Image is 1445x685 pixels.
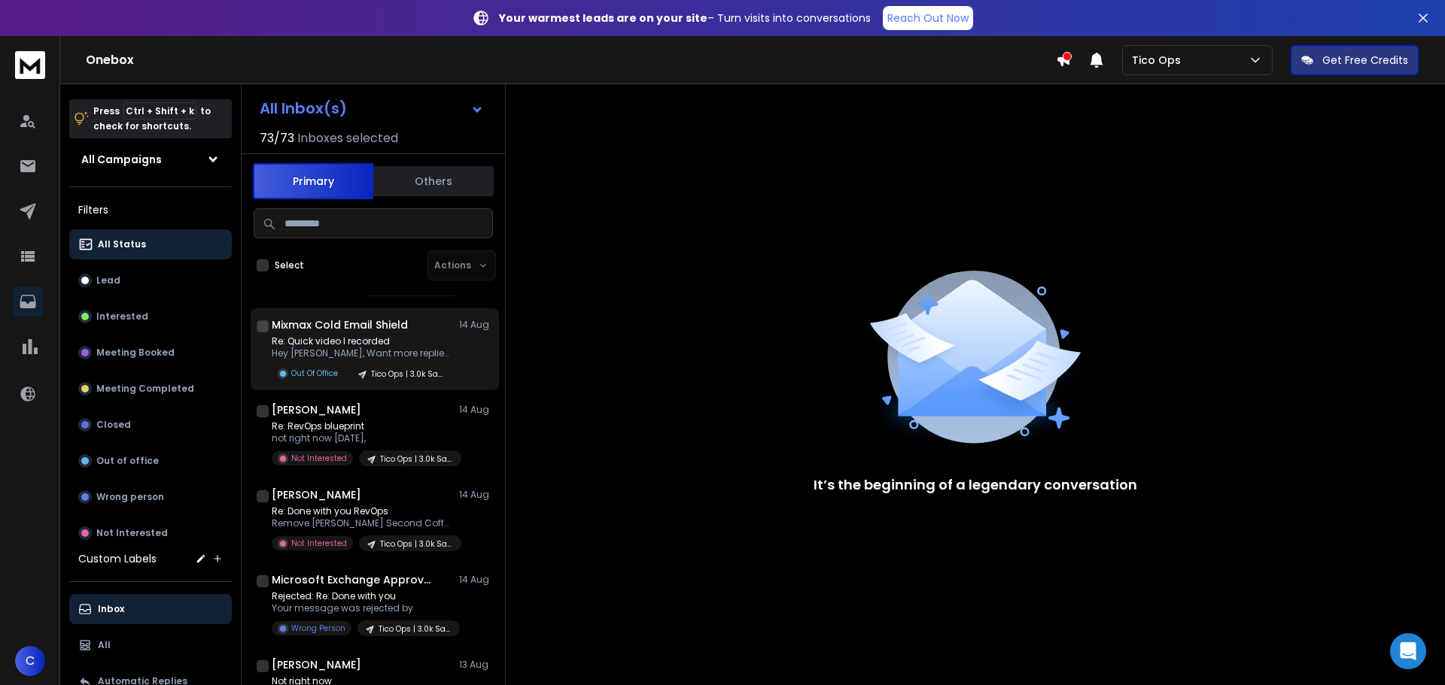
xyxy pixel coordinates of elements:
[248,93,496,123] button: All Inbox(s)
[272,335,452,347] p: Re: Quick video I recorded
[1291,45,1419,75] button: Get Free Credits
[379,623,451,635] p: Tico Ops | 3.0k Salesforce C-suites
[98,238,146,250] p: All Status
[96,383,194,395] p: Meeting Completed
[272,402,361,417] h1: [PERSON_NAME]
[814,474,1137,496] p: It’s the beginning of a legendary conversation
[883,6,973,30] a: Reach Out Now
[96,274,120,286] p: Lead
[69,410,232,440] button: Closed
[253,163,373,199] button: Primary
[69,338,232,368] button: Meeting Booked
[499,11,871,26] p: – Turn visits into conversations
[69,144,232,174] button: All Campaigns
[291,368,338,379] p: Out Of Office
[15,646,45,676] button: C
[272,347,452,359] p: Hey [PERSON_NAME], Want more replies to
[272,602,452,614] p: Your message was rejected by
[459,489,493,501] p: 14 Aug
[69,518,232,548] button: Not Interested
[96,491,164,503] p: Wrong person
[272,590,452,602] p: Rejected: Re: Done with you
[380,453,452,465] p: Tico Ops | 3.0k Salesforce C-suites
[69,302,232,332] button: Interested
[272,420,452,432] p: Re: RevOps blueprint
[291,453,347,464] p: Not Interested
[272,517,452,529] p: Remove [PERSON_NAME] Second Coffee,
[69,446,232,476] button: Out of office
[272,432,452,444] p: not right now [DATE],
[96,419,131,431] p: Closed
[260,101,347,116] h1: All Inbox(s)
[260,129,294,147] span: 73 / 73
[86,51,1056,69] h1: Onebox
[272,487,361,502] h1: [PERSON_NAME]
[380,538,452,550] p: Tico Ops | 3.0k Salesforce C-suites
[69,374,232,404] button: Meeting Completed
[1390,633,1426,669] div: Open Intercom Messenger
[459,319,493,331] p: 14 Aug
[459,404,493,416] p: 14 Aug
[297,129,398,147] h3: Inboxes selected
[373,165,494,198] button: Others
[69,199,232,220] h3: Filters
[96,527,168,539] p: Not Interested
[81,152,162,167] h1: All Campaigns
[98,603,124,615] p: Inbox
[291,538,347,549] p: Not Interested
[1322,53,1408,68] p: Get Free Credits
[15,51,45,79] img: logo
[499,11,707,26] strong: Your warmest leads are on your site
[1132,53,1187,68] p: Tico Ops
[78,551,157,566] h3: Custom Labels
[272,317,408,332] h1: Mixmax Cold Email Shield
[69,594,232,624] button: Inbox
[887,11,969,26] p: Reach Out Now
[69,229,232,259] button: All Status
[272,505,452,517] p: Re: Done with you RevOps
[96,311,148,323] p: Interested
[69,265,232,296] button: Lead
[275,259,304,271] label: Select
[69,630,232,660] button: All
[371,368,443,380] p: Tico Ops | 3.0k Salesforce C-suites
[459,574,493,586] p: 14 Aug
[272,572,437,587] h1: Microsoft Exchange Approval Assistant
[96,347,175,359] p: Meeting Booked
[93,104,211,134] p: Press to check for shortcuts.
[291,623,345,634] p: Wrong Person
[272,657,361,672] h1: [PERSON_NAME]
[96,455,159,467] p: Out of office
[459,659,493,671] p: 13 Aug
[98,639,111,651] p: All
[69,482,232,512] button: Wrong person
[123,102,196,120] span: Ctrl + Shift + k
